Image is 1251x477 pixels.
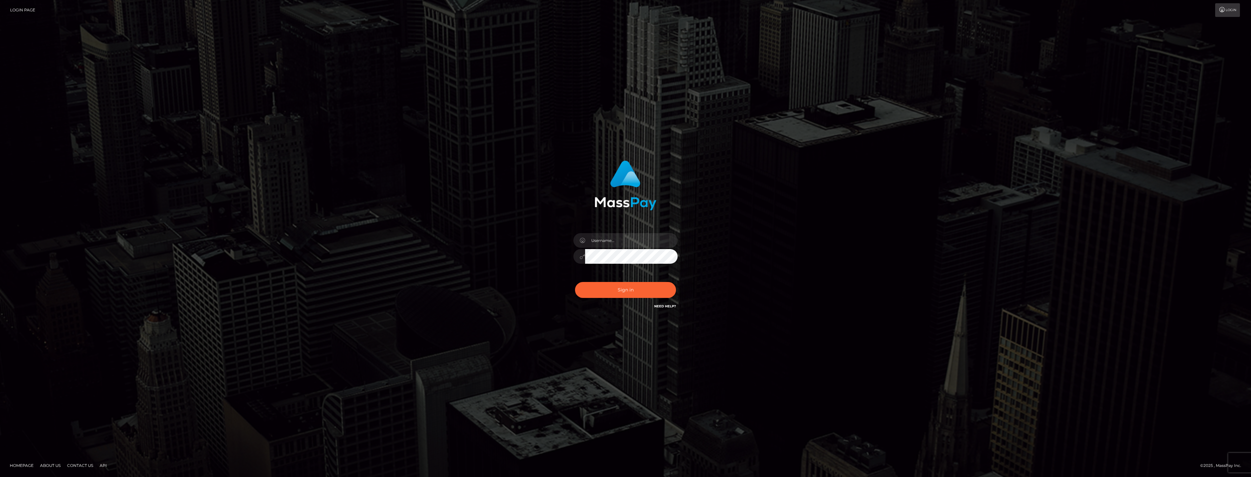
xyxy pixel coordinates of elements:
a: API [97,460,109,470]
input: Username... [585,233,678,248]
a: Login [1215,3,1240,17]
a: About Us [37,460,63,470]
a: Homepage [7,460,36,470]
button: Sign in [575,282,676,298]
div: © 2025 , MassPay Inc. [1200,462,1246,469]
a: Need Help? [654,304,676,308]
a: Login Page [10,3,35,17]
a: Contact Us [65,460,96,470]
img: MassPay Login [595,161,656,210]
